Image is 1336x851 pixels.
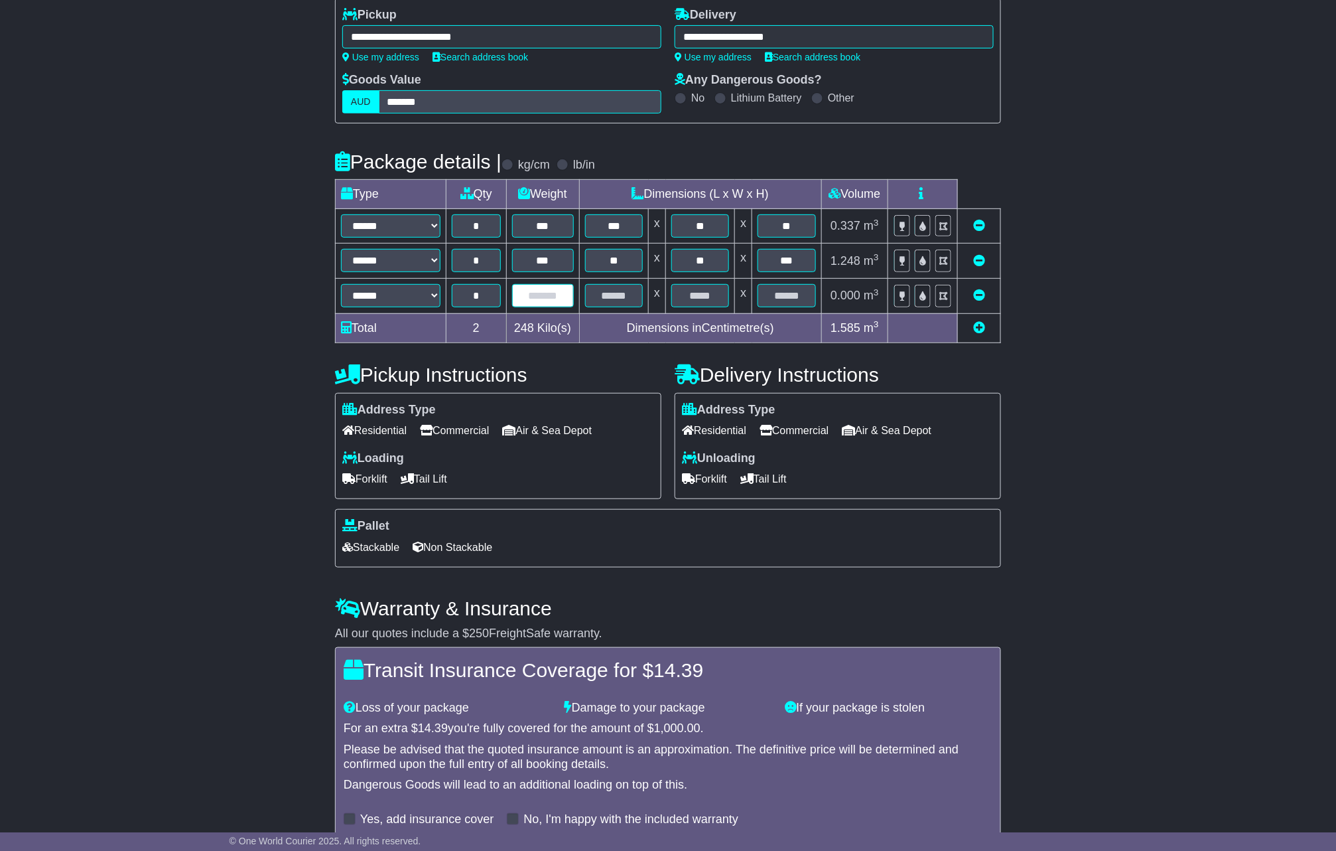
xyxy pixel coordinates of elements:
span: 1,000.00 [654,722,701,735]
td: x [649,244,666,279]
span: Air & Sea Depot [503,420,592,441]
span: 14.39 [653,659,703,681]
h4: Pickup Instructions [335,364,661,386]
span: 1.585 [831,321,860,335]
span: © One World Courier 2025. All rights reserved. [230,836,421,846]
label: Address Type [342,403,436,418]
a: Remove this item [973,289,985,302]
td: Volume [821,180,888,209]
span: m [864,254,879,268]
td: 2 [446,313,507,343]
label: Address Type [682,403,775,418]
label: Yes, add insurance cover [360,812,494,827]
sup: 3 [874,252,879,262]
span: 0.000 [831,289,860,302]
label: Loading [342,451,404,466]
div: All our quotes include a $ FreightSafe warranty. [335,627,1001,641]
label: Other [828,92,854,104]
label: Lithium Battery [731,92,802,104]
a: Remove this item [973,254,985,268]
td: Qty [446,180,507,209]
label: No, I'm happy with the included warranty [523,812,738,827]
td: Dimensions (L x W x H) [579,180,821,209]
label: No [691,92,704,104]
div: Damage to your package [558,701,779,716]
a: Remove this item [973,219,985,232]
span: Tail Lift [401,469,447,489]
span: 0.337 [831,219,860,232]
a: Search address book [765,52,860,62]
td: Weight [506,180,579,209]
div: Dangerous Goods will lead to an additional loading on top of this. [344,778,992,793]
span: m [864,321,879,335]
span: Commercial [420,420,489,441]
span: Stackable [342,537,399,558]
a: Add new item [973,321,985,335]
label: Any Dangerous Goods? [675,73,822,88]
label: lb/in [573,158,595,173]
div: If your package is stolen [778,701,999,716]
span: 1.248 [831,254,860,268]
span: 14.39 [418,722,448,735]
span: Forklift [682,469,727,489]
td: x [735,209,752,244]
td: x [735,279,752,314]
sup: 3 [874,287,879,297]
span: Non Stackable [413,537,492,558]
label: Goods Value [342,73,421,88]
span: Tail Lift [740,469,787,489]
span: Air & Sea Depot [842,420,932,441]
label: AUD [342,90,379,114]
a: Use my address [675,52,752,62]
label: Unloading [682,451,756,466]
span: m [864,219,879,232]
span: Residential [682,420,746,441]
span: 248 [514,321,534,335]
sup: 3 [874,218,879,228]
a: Use my address [342,52,419,62]
div: For an extra $ you're fully covered for the amount of $ . [344,722,992,736]
h4: Warranty & Insurance [335,597,1001,619]
span: 250 [469,627,489,640]
span: Commercial [760,420,829,441]
span: m [864,289,879,302]
h4: Delivery Instructions [675,364,1001,386]
span: Forklift [342,469,387,489]
td: x [735,244,752,279]
label: Pickup [342,8,397,23]
h4: Transit Insurance Coverage for $ [344,659,992,681]
div: Loss of your package [337,701,558,716]
div: Please be advised that the quoted insurance amount is an approximation. The definitive price will... [344,743,992,771]
td: Kilo(s) [506,313,579,343]
span: Residential [342,420,407,441]
td: Type [336,180,446,209]
sup: 3 [874,319,879,329]
label: kg/cm [518,158,550,173]
td: Dimensions in Centimetre(s) [579,313,821,343]
td: x [649,209,666,244]
label: Delivery [675,8,736,23]
h4: Package details | [335,151,501,173]
label: Pallet [342,519,389,534]
a: Search address book [433,52,528,62]
td: Total [336,313,446,343]
td: x [649,279,666,314]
